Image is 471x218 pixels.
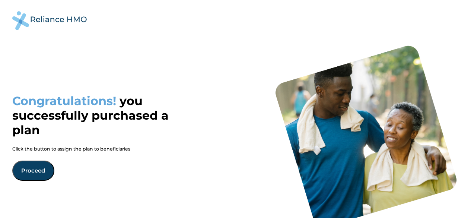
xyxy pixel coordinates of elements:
img: logo [12,11,87,30]
button: Proceed [12,161,54,181]
span: Congratulations! [12,94,116,108]
h1: you successfully purchased a plan [12,94,184,137]
p: Click the button to assign the plan to beneficiaries [12,146,184,152]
